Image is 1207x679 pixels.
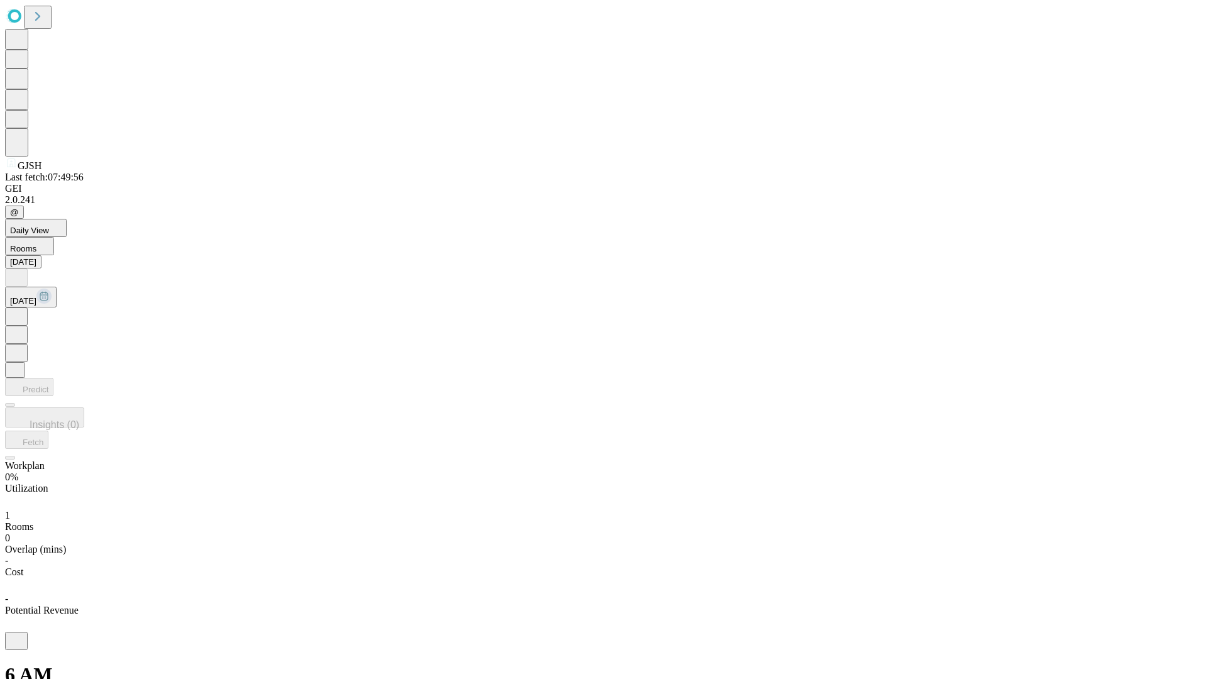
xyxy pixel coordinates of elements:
button: Rooms [5,237,54,255]
div: GEI [5,183,1202,194]
span: Utilization [5,483,48,494]
span: [DATE] [10,296,36,306]
button: [DATE] [5,287,57,307]
span: Potential Revenue [5,605,79,616]
span: - [5,555,8,566]
span: Last fetch: 07:49:56 [5,172,84,182]
span: Overlap (mins) [5,544,66,555]
button: Predict [5,378,53,396]
button: Daily View [5,219,67,237]
span: GJSH [18,160,41,171]
div: 2.0.241 [5,194,1202,206]
button: Insights (0) [5,407,84,428]
button: @ [5,206,24,219]
span: 0% [5,472,18,482]
span: Rooms [5,521,33,532]
span: @ [10,207,19,217]
span: Rooms [10,244,36,253]
span: Daily View [10,226,49,235]
button: Fetch [5,431,48,449]
span: 1 [5,510,10,521]
button: [DATE] [5,255,41,268]
span: Insights (0) [30,419,79,430]
span: 0 [5,533,10,543]
span: Cost [5,566,23,577]
span: - [5,593,8,604]
span: Workplan [5,460,45,471]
